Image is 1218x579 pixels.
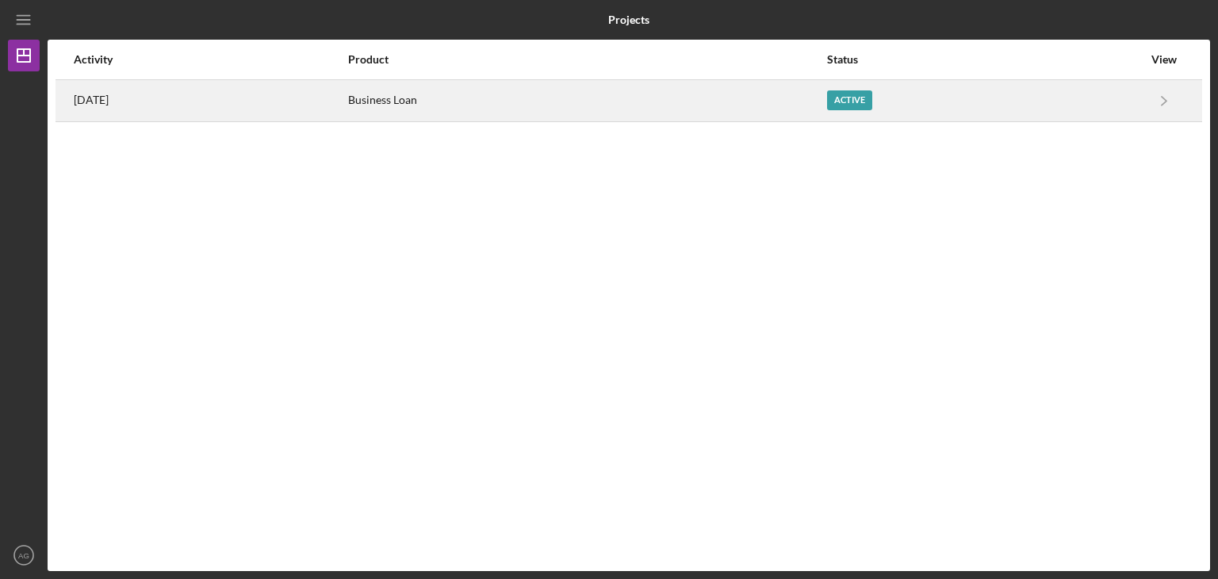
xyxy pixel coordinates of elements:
b: Projects [608,13,649,26]
div: Status [827,53,1143,66]
text: AG [18,551,29,560]
button: AG [8,539,40,571]
div: Activity [74,53,347,66]
div: Business Loan [348,81,825,121]
div: Product [348,53,825,66]
time: 2025-06-03 21:25 [74,94,109,106]
div: Active [827,90,872,110]
div: View [1144,53,1184,66]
